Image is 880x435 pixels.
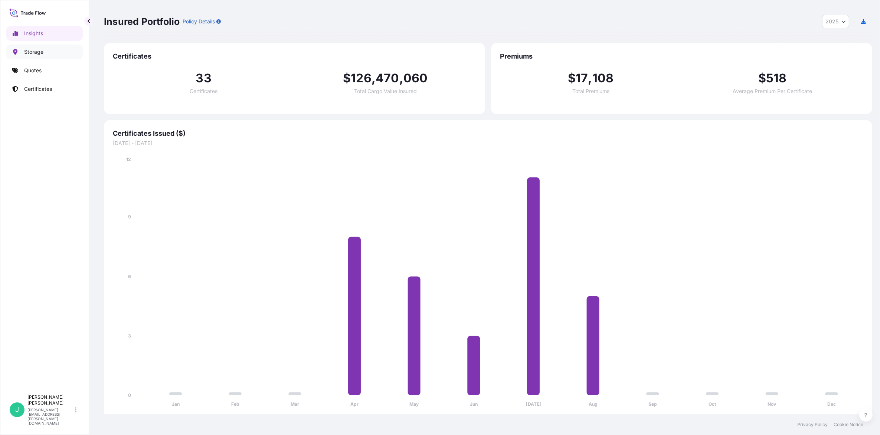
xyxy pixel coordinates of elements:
[354,89,417,94] span: Total Cargo Value Insured
[572,89,609,94] span: Total Premiums
[410,402,419,407] tspan: May
[27,408,73,425] p: [PERSON_NAME][EMAIL_ADDRESS][PERSON_NAME][DOMAIN_NAME]
[350,402,359,407] tspan: Apr
[343,72,351,84] span: $
[399,72,403,84] span: ,
[709,402,716,407] tspan: Oct
[825,18,838,25] span: 2025
[113,139,863,147] span: [DATE] - [DATE]
[24,48,43,56] p: Storage
[231,402,239,407] tspan: Feb
[15,406,19,413] span: J
[126,156,131,162] tspan: 12
[834,422,863,428] a: Cookie Notice
[172,402,180,407] tspan: Jan
[827,402,836,407] tspan: Dec
[6,63,83,78] a: Quotes
[128,392,131,398] tspan: 0
[589,402,598,407] tspan: Aug
[372,72,376,84] span: ,
[128,274,131,279] tspan: 6
[576,72,588,84] span: 17
[6,26,83,41] a: Insights
[128,214,131,220] tspan: 9
[183,18,215,25] p: Policy Details
[190,89,217,94] span: Certificates
[568,72,576,84] span: $
[24,67,42,74] p: Quotes
[113,52,476,61] span: Certificates
[104,16,180,27] p: Insured Portfolio
[766,72,787,84] span: 518
[592,72,614,84] span: 108
[822,15,849,28] button: Year Selector
[24,30,43,37] p: Insights
[768,402,777,407] tspan: Nov
[196,72,212,84] span: 33
[526,402,541,407] tspan: [DATE]
[403,72,428,84] span: 060
[24,85,52,93] p: Certificates
[6,82,83,96] a: Certificates
[588,72,592,84] span: ,
[376,72,399,84] span: 470
[6,45,83,59] a: Storage
[648,402,657,407] tspan: Sep
[470,402,478,407] tspan: Jun
[500,52,863,61] span: Premiums
[758,72,766,84] span: $
[128,333,131,339] tspan: 3
[291,402,299,407] tspan: Mar
[27,394,73,406] p: [PERSON_NAME] [PERSON_NAME]
[733,89,812,94] span: Average Premium Per Certificate
[113,129,863,138] span: Certificates Issued ($)
[351,72,372,84] span: 126
[797,422,828,428] a: Privacy Policy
